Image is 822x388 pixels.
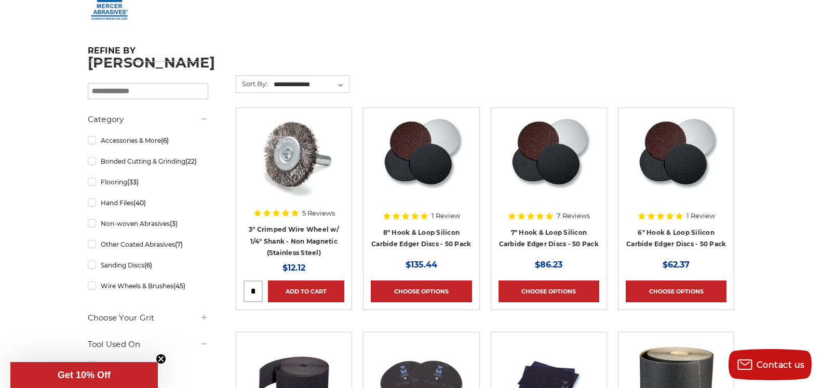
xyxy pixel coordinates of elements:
a: Choose Options [626,280,726,302]
img: Silicon Carbide 6" Hook & Loop Edger Discs [634,115,718,198]
a: Bonded Cutting & Grinding [88,152,208,170]
span: (3) [170,220,178,228]
a: Silicon Carbide 6" Hook & Loop Edger Discs [626,115,726,216]
span: (33) [127,178,139,186]
button: Close teaser [156,354,166,364]
select: Sort By: [272,77,349,92]
span: 1 Review [432,212,460,219]
img: Silicon Carbide 7" Hook & Loop Edger Discs [507,115,591,198]
h5: Tool Used On [88,338,208,351]
a: Sanding Discs [88,256,208,274]
div: Get 10% OffClose teaser [10,362,158,388]
h5: Choose Your Grit [88,312,208,324]
a: 6" Hook & Loop Silicon Carbide Edger Discs - 50 Pack [626,229,726,248]
span: (22) [185,157,197,165]
span: Get 10% Off [58,370,111,380]
h5: Category [88,113,208,126]
a: Wire Wheels & Brushes [88,277,208,295]
a: 8" Hook & Loop Silicon Carbide Edger Discs - 50 Pack [371,229,471,248]
a: 7" Hook & Loop Silicon Carbide Edger Discs - 50 Pack [499,229,599,248]
span: $135.44 [406,260,437,270]
a: Other Coated Abrasives [88,235,208,253]
span: (6) [144,261,152,269]
span: $12.12 [282,263,305,273]
span: Contact us [757,360,805,370]
span: $62.37 [663,260,690,270]
span: 5 Reviews [302,210,335,217]
a: Angle Grinder [88,356,208,374]
a: Silicon Carbide 7" Hook & Loop Edger Discs [498,115,599,216]
a: Silicon Carbide 8" Hook & Loop Edger Discs [371,115,471,216]
h5: Refine by [88,46,208,62]
label: Sort By: [236,76,267,91]
span: $86.23 [535,260,562,270]
a: Choose Options [371,280,471,302]
span: 1 Review [686,212,715,219]
span: (6) [161,137,169,144]
img: Silicon Carbide 8" Hook & Loop Edger Discs [379,115,463,198]
span: 7 Reviews [557,212,590,219]
h1: [PERSON_NAME] [88,56,735,70]
a: Crimped Wire Wheel with Shank Non Magnetic [244,115,344,216]
a: 3" Crimped Wire Wheel w/ 1/4" Shank - Non Magnetic (Stainless Steel) [249,225,339,257]
span: (33) [144,362,155,369]
a: Flooring [88,173,208,191]
span: (7) [175,240,183,248]
img: Crimped Wire Wheel with Shank Non Magnetic [252,115,335,198]
button: Contact us [729,349,812,380]
a: Non-woven Abrasives [88,215,208,233]
a: Hand Files [88,194,208,212]
a: Choose Options [498,280,599,302]
a: Add to Cart [268,280,344,302]
span: (45) [173,282,185,290]
span: (40) [133,199,146,207]
a: Accessories & More [88,131,208,150]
